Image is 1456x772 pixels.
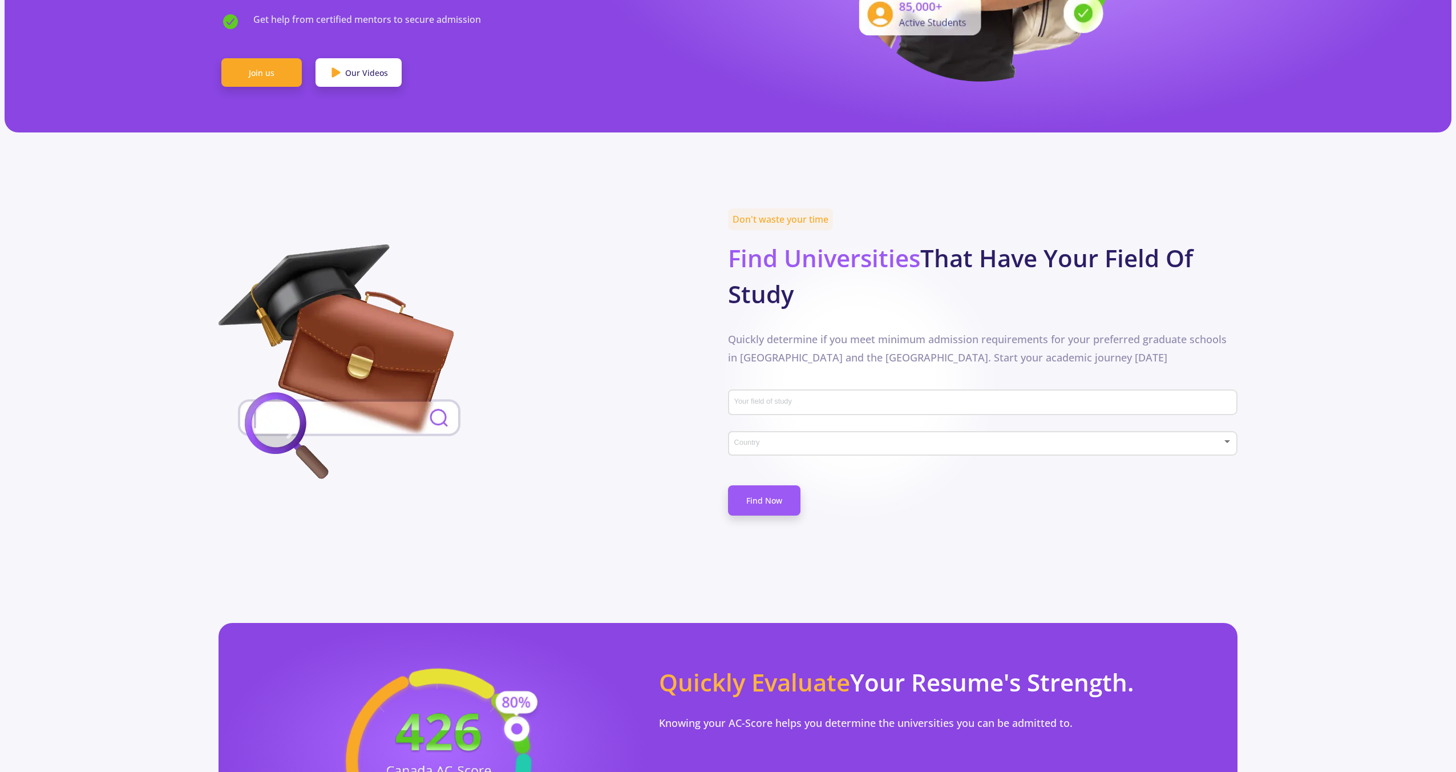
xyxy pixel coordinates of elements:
span: Don't waste your time [728,208,833,230]
span: Quickly determine if you meet minimum admission requirements for your preferred graduate schools ... [728,332,1227,364]
span: Find Universities [728,242,920,274]
span: Get help from certified mentors to secure admission [253,13,481,31]
img: field [219,244,480,484]
a: Our Videos [316,58,402,87]
span: Our Videos [345,67,388,79]
span: Quickly Evaluate [659,666,850,698]
a: Join us [221,58,302,87]
b: That Have Your Field Of Study [728,242,1193,310]
p: Knowing your AC-Score helps you determine the universities you can be admitted to. [659,714,1073,732]
a: Find Now [728,485,800,516]
p: Your Resume's Strength. [659,664,1134,700]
